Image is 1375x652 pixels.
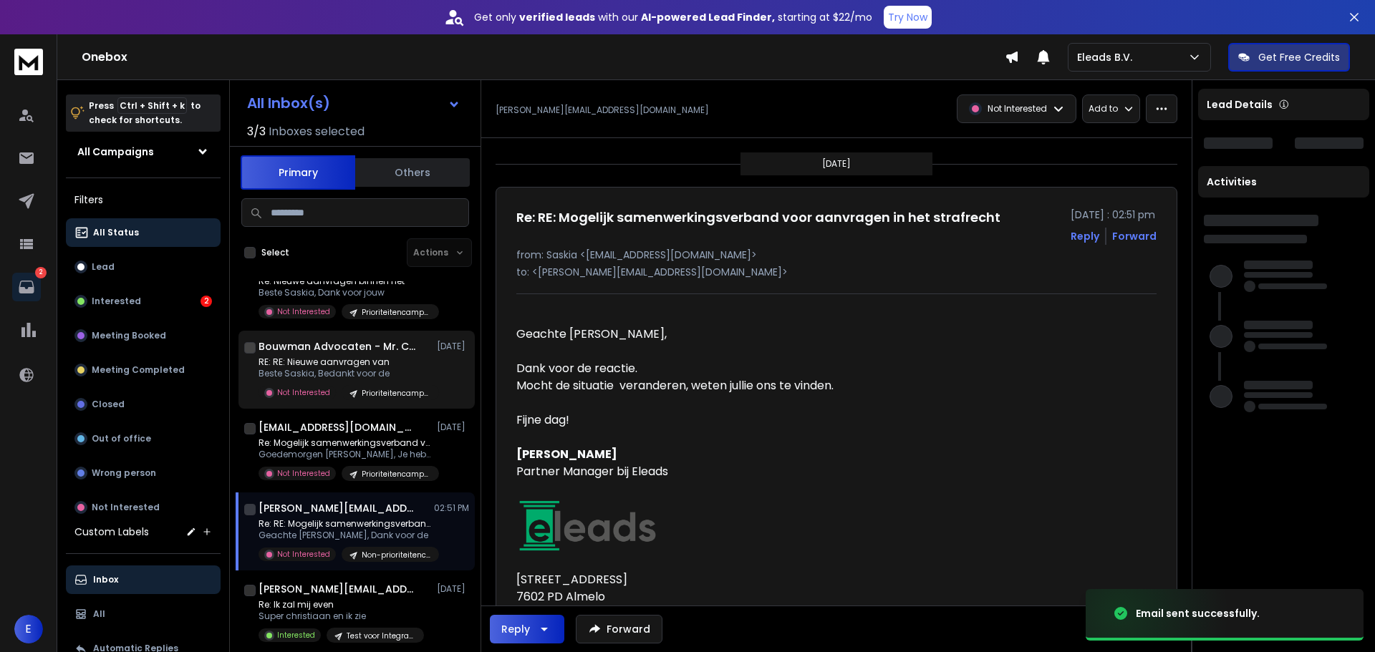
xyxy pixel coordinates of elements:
p: Geachte [PERSON_NAME], Dank voor de [259,530,430,541]
button: Try Now [884,6,932,29]
p: Re: Mogelijk samenwerkingsverband voor civiel [259,437,430,449]
div: Partner Manager bij Eleads [516,463,935,497]
p: Super christiaan en ik zie [259,610,424,622]
p: Not Interested [988,103,1047,115]
button: Lead [66,253,221,281]
button: Interested2 [66,287,221,316]
div: [STREET_ADDRESS] [516,571,935,588]
button: Forward [576,615,662,643]
div: Geachte [PERSON_NAME], [516,326,935,343]
button: All Campaigns [66,137,221,166]
button: All [66,600,221,628]
div: Forward [1112,229,1157,243]
p: Press to check for shortcuts. [89,99,201,127]
button: E [14,615,43,643]
p: Interested [92,296,141,307]
p: Lead [92,261,115,273]
button: All Inbox(s) [236,89,472,117]
h3: Filters [66,190,221,210]
p: Re: Ik zal mij even [259,599,424,610]
div: Activities [1198,166,1369,198]
h1: All Inbox(s) [247,96,330,110]
button: Primary [241,155,355,190]
p: Beste Saskia, Dank voor jouw [259,287,430,298]
button: Closed [66,390,221,419]
p: from: Saskia <[EMAIL_ADDRESS][DOMAIN_NAME]> [516,248,1157,262]
span: 3 / 3 [247,123,266,140]
h1: All Campaigns [77,145,154,159]
p: 02:51 PM [434,502,469,514]
h1: Re: RE: Mogelijk samenwerkingsverband voor aanvragen in het strafrecht [516,208,1000,228]
button: Wrong person [66,459,221,487]
p: [DATE] [437,341,469,352]
p: Not Interested [277,468,330,479]
button: Out of office [66,424,221,453]
p: Re: RE: Mogelijk samenwerkingsverband voor [259,518,430,530]
img: logo [14,49,43,75]
p: Beste Saskia, Bedankt voor de [259,368,430,379]
button: Reply [490,615,564,643]
p: RE: RE: Nieuwe aanvragen van [259,356,430,368]
p: Not Interested [277,549,330,560]
strong: verified leads [519,10,595,24]
h1: [EMAIL_ADDRESS][DOMAIN_NAME] [259,420,416,434]
button: Not Interested [66,493,221,522]
p: Get Free Credits [1258,50,1340,64]
p: Eleads B.V. [1077,50,1138,64]
p: Not Interested [277,306,330,317]
div: Mocht de situatie veranderen, weten jullie ons te vinden. [516,377,935,394]
h1: [PERSON_NAME][EMAIL_ADDRESS][DOMAIN_NAME] [259,501,416,515]
h1: Onebox [82,49,1005,66]
div: 7602 PD Almelo [516,588,935,605]
p: [PERSON_NAME][EMAIL_ADDRESS][DOMAIN_NAME] [496,104,709,116]
p: [DATE] [822,158,851,170]
p: Non-prioriteitencampagne Hele Dag | Eleads [362,550,430,560]
button: Get Free Credits [1228,43,1350,72]
p: Lead Details [1207,97,1273,112]
p: Interested [277,630,315,641]
strong: [PERSON_NAME] [516,446,617,462]
p: Prioriteitencampagne Middag | Eleads [362,307,430,318]
p: Prioriteitencampagne Ochtend | Eleads [362,388,430,399]
button: Meeting Booked [66,321,221,350]
p: Re: Nieuwe aanvragen binnen het [259,276,430,287]
label: Select [261,247,289,258]
p: Prioriteitencampagne Middag | Eleads [362,469,430,480]
button: Inbox [66,565,221,594]
p: [DATE] [437,583,469,595]
p: Out of office [92,433,151,444]
a: 2 [12,273,41,301]
div: 2 [201,296,212,307]
p: All [93,608,105,620]
p: Try Now [888,10,927,24]
h3: Inboxes selected [269,123,365,140]
p: Add to [1089,103,1118,115]
p: Meeting Booked [92,330,166,341]
button: Others [355,157,470,188]
div: Reply [501,622,530,636]
h1: Bouwman Advocaten - Mr. C.A.M.J. de Wit [259,339,416,354]
p: [DATE] [437,422,469,433]
div: Email sent successfully. [1136,606,1260,621]
p: Get only with our starting at $22/mo [474,10,872,24]
p: Goedemorgen [PERSON_NAME], Je hebt iets te [259,449,430,460]
div: Fijne dag! [516,412,935,429]
p: to: <[PERSON_NAME][EMAIL_ADDRESS][DOMAIN_NAME]> [516,265,1157,279]
div: Dank voor de reactie. [516,360,935,377]
p: Wrong person [92,467,156,479]
h1: [PERSON_NAME][EMAIL_ADDRESS][DOMAIN_NAME] [259,582,416,596]
p: 2 [35,267,47,278]
p: Test voor Integratie [347,631,415,641]
p: Meeting Completed [92,364,185,376]
p: Not Interested [92,502,160,513]
p: Closed [92,399,125,410]
strong: AI-powered Lead Finder, [641,10,775,24]
span: Ctrl + Shift + k [117,97,187,114]
p: All Status [93,227,139,238]
button: Meeting Completed [66,356,221,384]
p: [DATE] : 02:51 pm [1071,208,1157,222]
h3: Custom Labels [74,525,149,539]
